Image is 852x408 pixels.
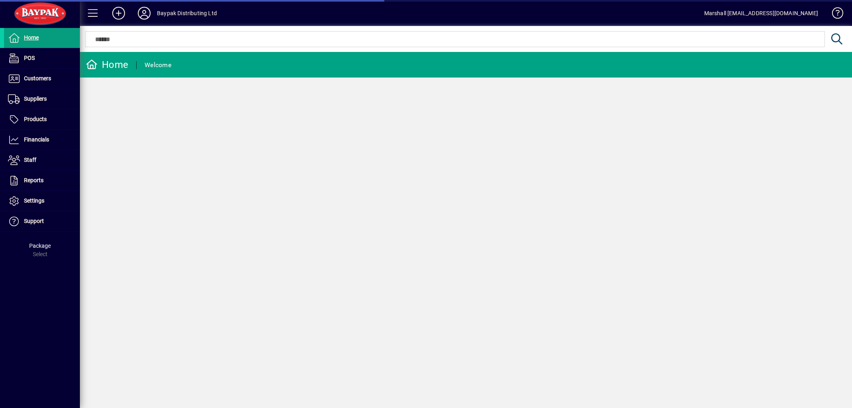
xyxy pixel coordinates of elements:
[4,191,80,211] a: Settings
[131,6,157,20] button: Profile
[4,211,80,231] a: Support
[24,177,44,183] span: Reports
[4,109,80,129] a: Products
[24,96,47,102] span: Suppliers
[29,243,51,249] span: Package
[24,136,49,143] span: Financials
[24,116,47,122] span: Products
[145,59,171,72] div: Welcome
[4,69,80,89] a: Customers
[24,157,36,163] span: Staff
[24,75,51,82] span: Customers
[106,6,131,20] button: Add
[704,7,818,20] div: Marshall [EMAIL_ADDRESS][DOMAIN_NAME]
[4,48,80,68] a: POS
[826,2,842,28] a: Knowledge Base
[86,58,128,71] div: Home
[4,89,80,109] a: Suppliers
[157,7,217,20] div: Baypak Distributing Ltd
[24,197,44,204] span: Settings
[4,150,80,170] a: Staff
[24,55,35,61] span: POS
[4,171,80,191] a: Reports
[4,130,80,150] a: Financials
[24,218,44,224] span: Support
[24,34,39,41] span: Home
